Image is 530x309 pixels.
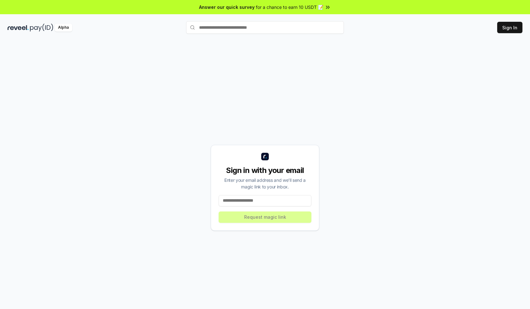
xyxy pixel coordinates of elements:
[497,22,522,33] button: Sign In
[219,177,311,190] div: Enter your email address and we’ll send a magic link to your inbox.
[8,24,29,32] img: reveel_dark
[30,24,53,32] img: pay_id
[261,153,269,160] img: logo_small
[199,4,255,10] span: Answer our quick survey
[219,165,311,175] div: Sign in with your email
[55,24,72,32] div: Alpha
[256,4,323,10] span: for a chance to earn 10 USDT 📝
